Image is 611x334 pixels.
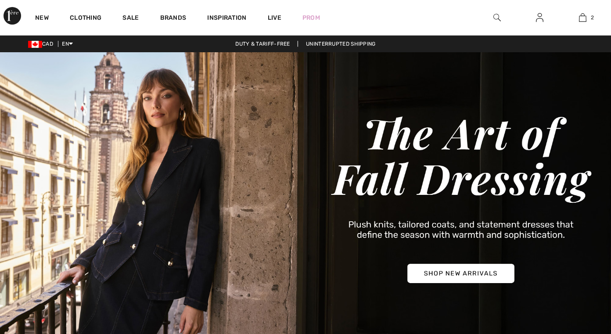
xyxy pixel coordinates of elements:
a: New [35,14,49,23]
img: Canadian Dollar [28,41,42,48]
span: EN [62,41,73,47]
a: Sale [122,14,139,23]
img: 1ère Avenue [4,7,21,25]
img: search the website [493,12,501,23]
img: My Bag [579,12,586,23]
a: Sign In [529,12,550,23]
img: My Info [536,12,543,23]
span: 2 [591,14,594,22]
a: Brands [160,14,187,23]
a: Live [268,13,281,22]
span: Inspiration [207,14,246,23]
a: Prom [302,13,320,22]
a: 2 [562,12,604,23]
span: CAD [28,41,57,47]
a: Clothing [70,14,101,23]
